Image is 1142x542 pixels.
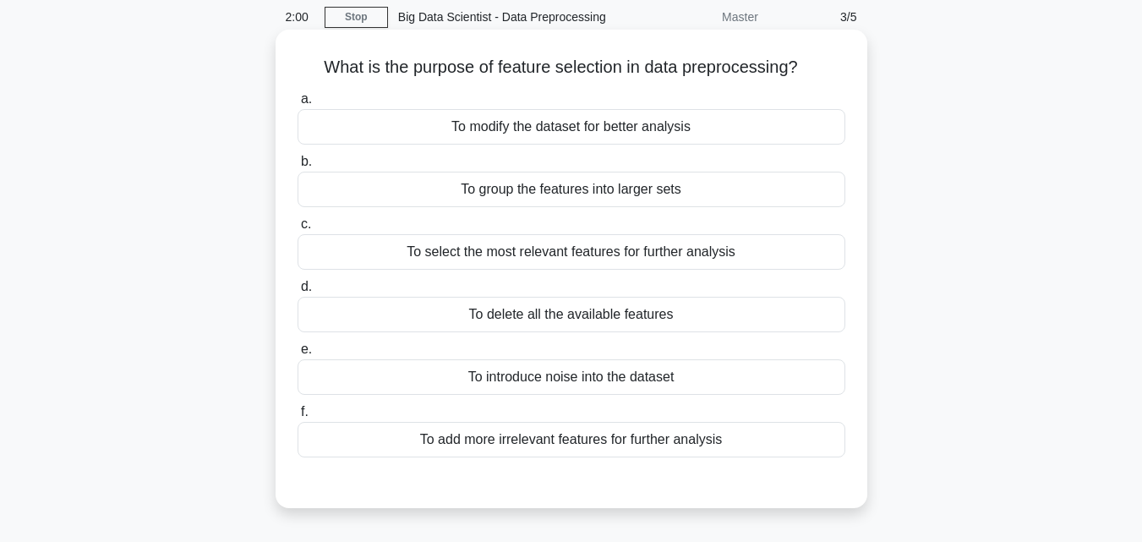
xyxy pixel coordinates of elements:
div: To group the features into larger sets [298,172,845,207]
a: Stop [325,7,388,28]
span: a. [301,91,312,106]
h5: What is the purpose of feature selection in data preprocessing? [296,57,847,79]
span: b. [301,154,312,168]
div: To add more irrelevant features for further analysis [298,422,845,457]
span: c. [301,216,311,231]
span: f. [301,404,309,419]
span: d. [301,279,312,293]
div: To modify the dataset for better analysis [298,109,845,145]
span: e. [301,342,312,356]
div: To select the most relevant features for further analysis [298,234,845,270]
div: To introduce noise into the dataset [298,359,845,395]
div: To delete all the available features [298,297,845,332]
